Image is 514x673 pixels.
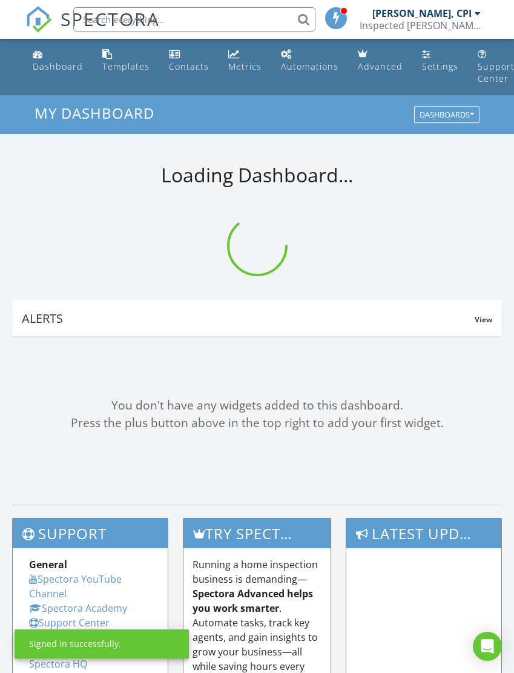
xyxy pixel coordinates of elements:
[102,61,150,72] div: Templates
[25,6,52,33] img: The Best Home Inspection Software - Spectora
[475,314,492,325] span: View
[73,7,315,31] input: Search everything...
[183,519,331,548] h3: Try spectora advanced [DATE]
[29,602,127,615] a: Spectora Academy
[281,61,338,72] div: Automations
[29,572,122,600] a: Spectora YouTube Channel
[353,44,407,78] a: Advanced
[193,587,313,615] strong: Spectora Advanced helps you work smarter
[417,44,463,78] a: Settings
[276,44,343,78] a: Automations (Basic)
[29,616,110,629] a: Support Center
[25,16,160,42] a: SPECTORA
[372,7,472,19] div: [PERSON_NAME], CPI
[97,44,154,78] a: Templates
[169,61,209,72] div: Contacts
[29,558,67,571] strong: General
[35,103,154,123] span: My Dashboard
[22,310,475,327] div: Alerts
[473,632,502,661] div: Open Intercom Messenger
[33,61,83,72] div: Dashboard
[414,107,479,124] button: Dashboards
[12,397,502,414] div: You don't have any widgets added to this dashboard.
[29,657,87,671] a: Spectora HQ
[346,519,501,548] h3: Latest Updates
[164,44,214,78] a: Contacts
[13,519,168,548] h3: Support
[28,44,88,78] a: Dashboard
[420,111,474,119] div: Dashboards
[29,638,121,650] div: Signed in successfully.
[360,19,481,31] div: Inspected Moore, LLC
[12,414,502,432] div: Press the plus button above in the top right to add your first widget.
[358,61,403,72] div: Advanced
[223,44,266,78] a: Metrics
[422,61,458,72] div: Settings
[228,61,262,72] div: Metrics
